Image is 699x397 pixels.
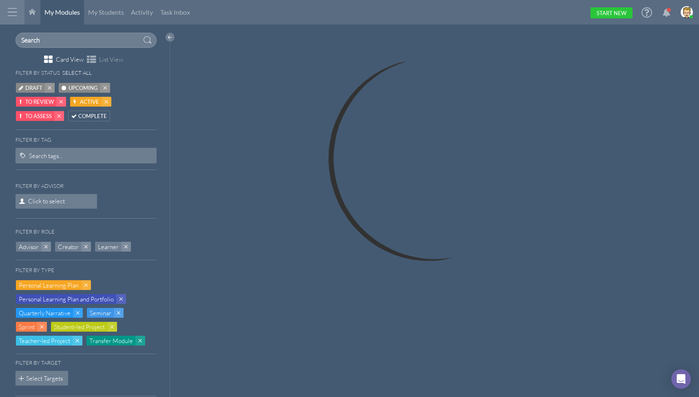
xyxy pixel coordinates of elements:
h6: Filter by role [15,229,55,235]
img: Loading... [306,33,558,285]
span: To Review [25,98,54,106]
h6: Filter by status [15,70,60,76]
div: Search tags... [29,152,62,160]
h6: Filter by tag [15,137,157,143]
a: Start New [591,7,633,18]
div: Open Intercom Messenger [671,369,691,389]
span: My Modules [44,8,80,16]
span: Learner [98,243,119,251]
span: Teacher-led Project [19,337,70,345]
h6: Filter by Advisor [15,183,64,189]
h6: Filter by target [15,360,61,366]
span: Click to select [15,194,97,209]
span: Draft [25,84,42,92]
span: My Students [88,8,124,16]
h6: Select All [62,70,92,76]
span: Complete [78,112,107,120]
span: Transfer Module [89,337,133,345]
span: Quarterly Narrative [19,309,71,317]
button: Select Targets [15,371,69,386]
input: Search [15,33,157,48]
span: Creator [58,243,79,251]
h6: Filter by type [15,267,54,273]
span: Seminar [90,309,111,317]
span: Active [80,98,99,106]
span: Task Inbox [160,8,190,16]
span: Upcoming [69,84,98,92]
span: Sprint [19,323,35,331]
span: Student-led Project [54,323,105,331]
span: Personal Learning Plan and Portfolio [19,295,114,303]
span: Activity [131,8,153,16]
span: To Assess [25,112,52,120]
img: image [681,6,693,18]
span: Advisor [19,243,39,251]
span: Card View [56,55,84,64]
span: List View [99,55,123,64]
span: Personal Learning Plan [19,281,79,290]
